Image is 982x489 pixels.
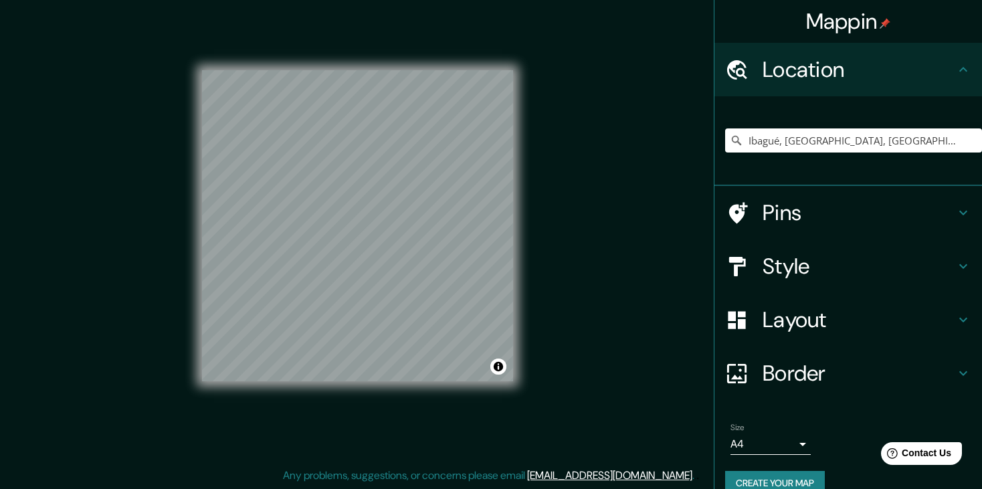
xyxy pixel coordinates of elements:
h4: Pins [763,199,955,226]
div: Location [714,43,982,96]
a: [EMAIL_ADDRESS][DOMAIN_NAME] [527,468,692,482]
canvas: Map [202,70,513,381]
label: Size [730,422,745,433]
input: Pick your city or area [725,128,982,153]
h4: Mappin [806,8,891,35]
h4: Border [763,360,955,387]
div: Border [714,347,982,400]
button: Toggle attribution [490,359,506,375]
h4: Style [763,253,955,280]
div: A4 [730,433,811,455]
div: Layout [714,293,982,347]
iframe: Help widget launcher [863,437,967,474]
div: Style [714,239,982,293]
div: . [696,468,699,484]
h4: Location [763,56,955,83]
div: Pins [714,186,982,239]
h4: Layout [763,306,955,333]
p: Any problems, suggestions, or concerns please email . [283,468,694,484]
img: pin-icon.png [880,18,890,29]
div: . [694,468,696,484]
